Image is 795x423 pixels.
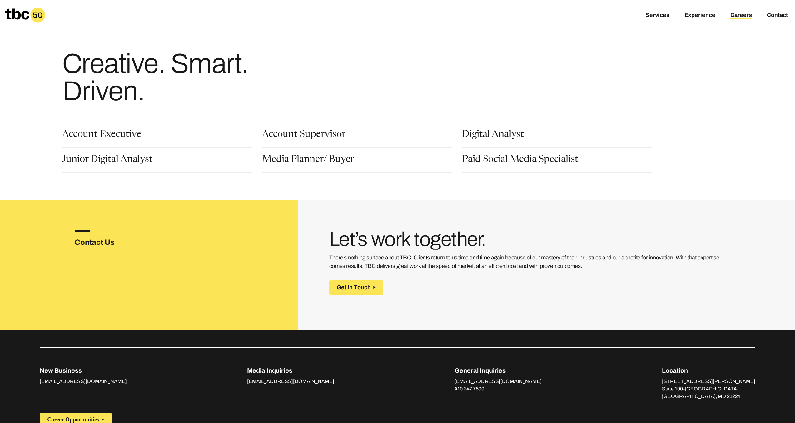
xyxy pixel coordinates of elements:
[40,379,127,385] a: [EMAIL_ADDRESS][DOMAIN_NAME]
[730,12,752,19] a: Careers
[247,366,334,375] p: Media Inquiries
[662,366,755,375] p: Location
[662,385,755,393] p: Suite 100-[GEOGRAPHIC_DATA]
[662,393,755,400] p: [GEOGRAPHIC_DATA], MD 21224
[662,378,755,385] p: [STREET_ADDRESS][PERSON_NAME]
[462,155,578,166] a: Paid Social Media Specialist
[462,130,524,141] a: Digital Analyst
[684,12,715,19] a: Experience
[455,386,484,393] a: 410.347.7500
[262,130,345,141] a: Account Supervisor
[329,280,383,295] button: Get in Touch
[329,254,733,270] p: There’s nothing surface about TBC. Clients return to us time and time again because of our master...
[646,12,669,19] a: Services
[40,366,127,375] p: New Business
[62,130,141,141] a: Account Executive
[455,366,542,375] p: General Inquiries
[337,284,371,291] span: Get in Touch
[329,230,733,249] h3: Let’s work together.
[247,379,334,385] a: [EMAIL_ADDRESS][DOMAIN_NAME]
[62,50,302,105] h1: Creative. Smart. Driven.
[262,155,354,166] a: Media Planner/ Buyer
[47,416,99,423] span: Career Opportunities
[62,155,152,166] a: Junior Digital Analyst
[455,379,542,385] a: [EMAIL_ADDRESS][DOMAIN_NAME]
[767,12,788,19] a: Contact
[75,237,135,248] h3: Contact Us
[5,8,45,23] a: Homepage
